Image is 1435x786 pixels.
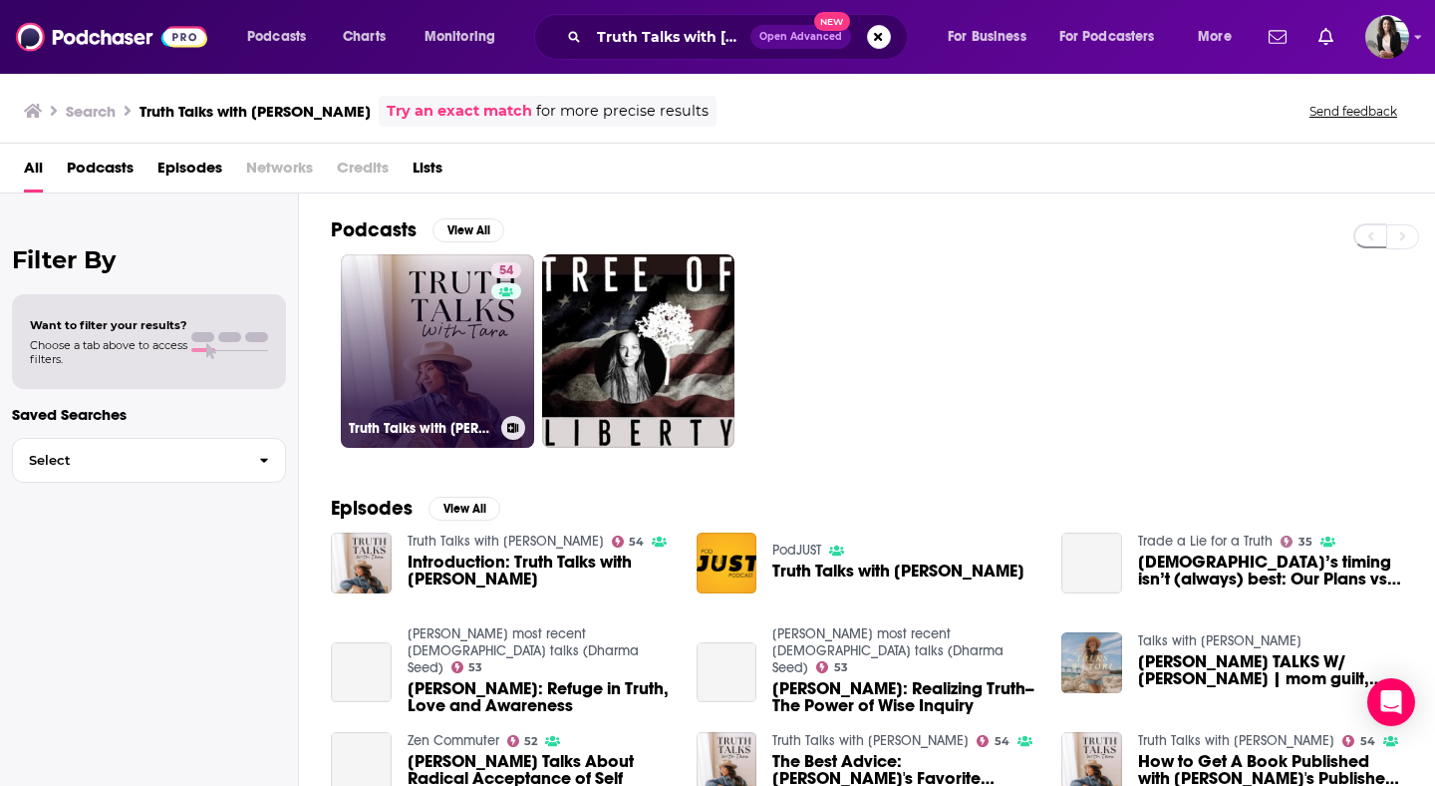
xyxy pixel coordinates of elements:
[948,23,1026,51] span: For Business
[1365,15,1409,59] img: User Profile
[1138,732,1334,749] a: Truth Talks with Tara
[499,261,513,281] span: 54
[16,18,207,56] img: Podchaser - Follow, Share and Rate Podcasts
[1138,653,1403,687] span: [PERSON_NAME] TALKS W/ [PERSON_NAME] | mom guilt, surrendering control & so much more!
[1046,21,1184,53] button: open menu
[66,102,116,121] h3: Search
[772,563,1024,580] span: Truth Talks with [PERSON_NAME]
[1281,536,1312,548] a: 35
[247,23,306,51] span: Podcasts
[977,735,1009,747] a: 54
[589,21,750,53] input: Search podcasts, credits, & more...
[1059,23,1155,51] span: For Podcasters
[432,218,504,242] button: View All
[331,496,500,521] a: EpisodesView All
[12,405,286,424] p: Saved Searches
[331,642,392,703] a: Tara Brach: Refuge in Truth, Love and Awareness
[67,152,134,193] a: Podcasts
[331,217,504,242] a: PodcastsView All
[697,533,757,593] img: Truth Talks with Tara
[772,542,821,559] a: PodJUST
[772,732,969,749] a: Truth Talks with Tara
[1310,20,1341,54] a: Show notifications dropdown
[337,152,389,193] span: Credits
[468,663,482,672] span: 53
[1365,15,1409,59] button: Show profile menu
[1360,737,1375,746] span: 54
[12,438,286,483] button: Select
[343,23,386,51] span: Charts
[697,642,757,703] a: Tara Brach: Realizing Truth--The Power of Wise Inquiry
[507,735,538,747] a: 52
[451,661,483,673] a: 53
[772,625,1004,676] a: Tara Brach's most recent Dharma talks (Dharma Seed)
[814,12,850,31] span: New
[408,680,673,714] span: [PERSON_NAME]: Refuge in Truth, Love and Awareness
[408,554,673,588] span: Introduction: Truth Talks with [PERSON_NAME]
[1367,678,1415,726] div: Open Intercom Messenger
[408,554,673,588] a: Introduction: Truth Talks with Tara
[349,420,493,437] h3: Truth Talks with [PERSON_NAME]
[1298,538,1312,547] span: 35
[157,152,222,193] a: Episodes
[429,497,500,521] button: View All
[408,625,639,676] a: Tara Brach's most recent Dharma talks (Dharma Seed)
[12,245,286,274] h2: Filter By
[1061,533,1122,593] a: God’s timing isn’t (always) best: Our Plans vs. His, with Tara Sun at Truth Talks with Tara
[233,21,332,53] button: open menu
[13,454,243,467] span: Select
[408,732,499,749] a: Zen Commuter
[524,737,537,746] span: 52
[330,21,398,53] a: Charts
[1138,533,1273,550] a: Trade a Lie for a Truth
[834,663,848,672] span: 53
[331,496,413,521] h2: Episodes
[1138,554,1403,588] a: God’s timing isn’t (always) best: Our Plans vs. His, with Tara Sun at Truth Talks with Tara
[1303,103,1403,120] button: Send feedback
[30,338,187,366] span: Choose a tab above to access filters.
[1138,554,1403,588] span: [DEMOGRAPHIC_DATA]’s timing isn’t (always) best: Our Plans vs. His, with [PERSON_NAME] at Truth T...
[772,680,1037,714] span: [PERSON_NAME]: Realizing Truth--The Power of Wise Inquiry
[536,100,709,123] span: for more precise results
[408,533,604,550] a: Truth Talks with Tara
[1198,23,1232,51] span: More
[331,217,417,242] h2: Podcasts
[772,680,1037,714] a: Tara Brach: Realizing Truth--The Power of Wise Inquiry
[1342,735,1375,747] a: 54
[413,152,442,193] a: Lists
[1261,20,1294,54] a: Show notifications dropdown
[1138,653,1403,687] a: TARA SUN TALKS W/ TORI | mom guilt, surrendering control & so much more!
[1184,21,1257,53] button: open menu
[331,533,392,593] img: Introduction: Truth Talks with Tara
[759,32,842,42] span: Open Advanced
[1138,632,1301,649] a: Talks with Tori
[408,680,673,714] a: Tara Brach: Refuge in Truth, Love and Awareness
[750,25,851,49] button: Open AdvancedNew
[816,661,848,673] a: 53
[1365,15,1409,59] span: Logged in as ElizabethCole
[629,538,644,547] span: 54
[341,254,534,448] a: 54Truth Talks with [PERSON_NAME]
[491,262,521,278] a: 54
[425,23,495,51] span: Monitoring
[140,102,371,121] h3: Truth Talks with [PERSON_NAME]
[772,563,1024,580] a: Truth Talks with Tara
[246,152,313,193] span: Networks
[30,318,187,332] span: Want to filter your results?
[1061,632,1122,693] img: TARA SUN TALKS W/ TORI | mom guilt, surrendering control & so much more!
[411,21,521,53] button: open menu
[995,737,1009,746] span: 54
[934,21,1051,53] button: open menu
[24,152,43,193] a: All
[387,100,532,123] a: Try an exact match
[612,536,645,548] a: 54
[553,14,927,60] div: Search podcasts, credits, & more...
